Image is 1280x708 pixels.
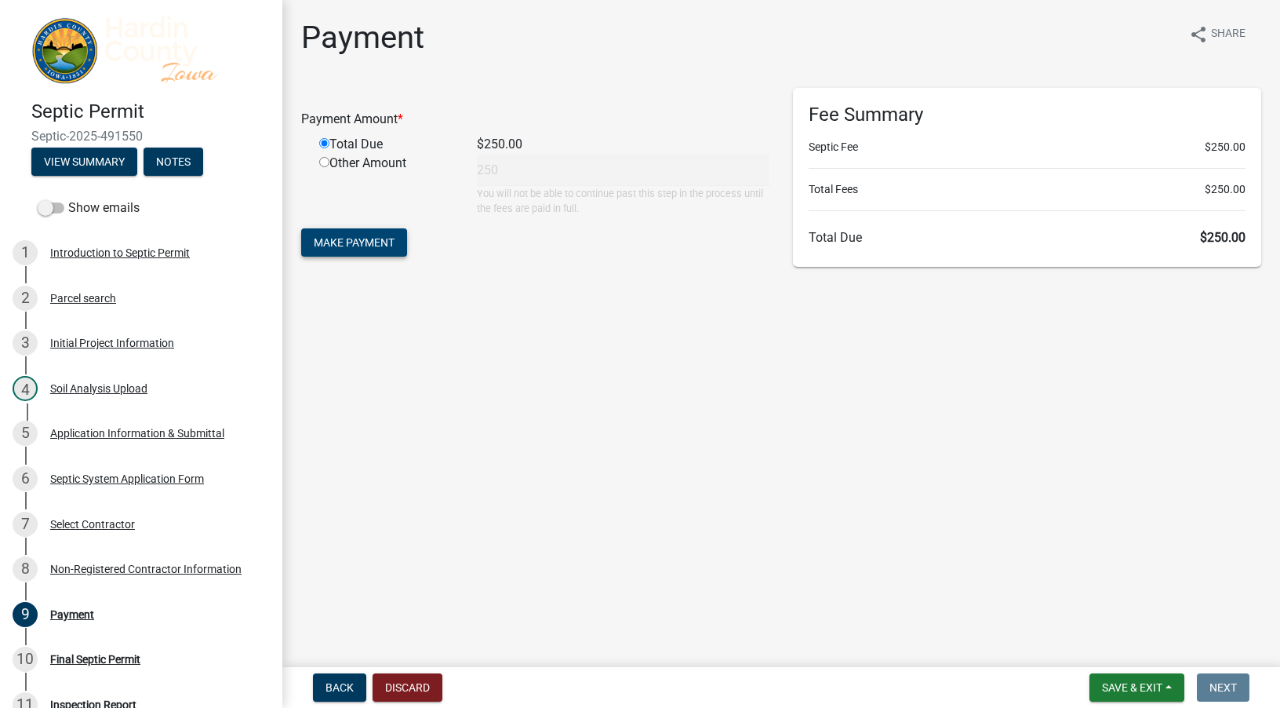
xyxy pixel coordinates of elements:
div: 1 [13,240,38,265]
div: $250.00 [465,135,781,154]
button: shareShare [1176,19,1258,49]
span: Septic-2025-491550 [31,129,251,144]
span: Save & Exit [1102,681,1162,694]
wm-modal-confirm: Notes [144,157,203,170]
button: Save & Exit [1089,673,1184,702]
div: Other Amount [307,154,465,216]
h4: Septic Permit [31,100,270,123]
div: 10 [13,647,38,672]
button: Discard [373,673,442,702]
div: 9 [13,602,38,627]
div: Total Due [307,135,465,154]
li: Total Fees [809,181,1245,198]
button: Make Payment [301,228,407,257]
div: Soil Analysis Upload [50,383,147,394]
div: Payment [50,609,94,620]
div: 3 [13,330,38,356]
div: Select Contractor [50,519,135,530]
h6: Total Due [809,230,1245,245]
span: $250.00 [1205,181,1245,198]
div: 6 [13,466,38,491]
div: Payment Amount [289,110,781,129]
h6: Fee Summary [809,104,1245,126]
span: $250.00 [1200,230,1245,245]
span: Back [325,681,354,694]
div: 4 [13,376,38,401]
div: Septic System Application Form [50,473,204,484]
span: Make Payment [314,236,395,249]
div: Introduction to Septic Permit [50,247,190,258]
button: View Summary [31,148,137,176]
button: Back [313,673,366,702]
h1: Payment [301,19,424,57]
div: 2 [13,286,38,311]
label: Show emails [38,199,140,217]
button: Notes [144,148,203,176]
span: $250.00 [1205,139,1245,155]
div: 8 [13,557,38,582]
span: Share [1211,25,1245,44]
div: Application Information & Submittal [50,428,224,439]
div: Non-Registered Contractor Information [50,564,242,575]
img: Hardin County, Iowa [31,16,257,84]
div: Parcel search [50,293,116,304]
li: Septic Fee [809,139,1245,155]
wm-modal-confirm: Summary [31,157,137,170]
div: 7 [13,512,38,537]
div: Final Septic Permit [50,654,140,665]
div: 5 [13,421,38,446]
span: Next [1209,681,1237,694]
div: Initial Project Information [50,338,174,349]
button: Next [1197,673,1249,702]
i: share [1189,25,1208,44]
